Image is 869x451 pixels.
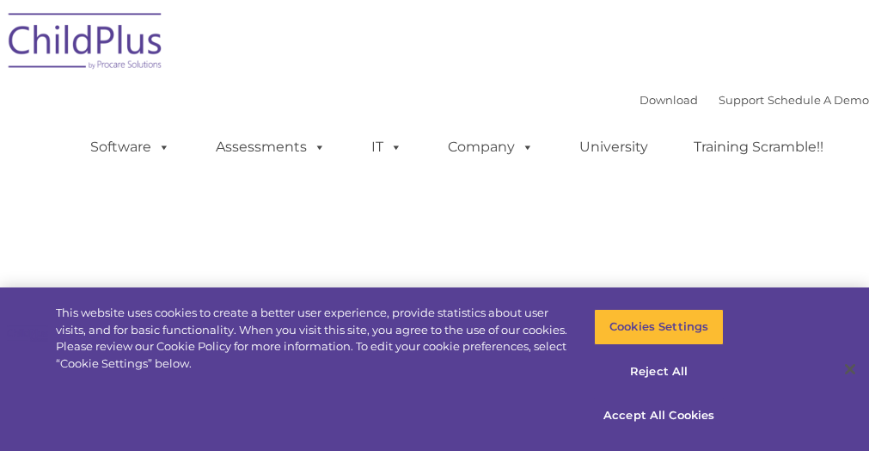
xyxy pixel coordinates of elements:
a: Schedule A Demo [768,93,869,107]
a: Training Scramble!! [676,130,841,164]
button: Close [831,350,869,388]
a: Download [640,93,698,107]
a: Assessments [199,130,343,164]
a: Support [719,93,764,107]
button: Accept All Cookies [594,398,725,434]
button: Reject All [594,354,725,390]
a: Software [73,130,187,164]
a: Company [431,130,551,164]
button: Cookies Settings [594,309,725,345]
a: University [562,130,665,164]
font: | [640,93,869,107]
a: IT [354,130,419,164]
div: This website uses cookies to create a better user experience, provide statistics about user visit... [56,305,568,372]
